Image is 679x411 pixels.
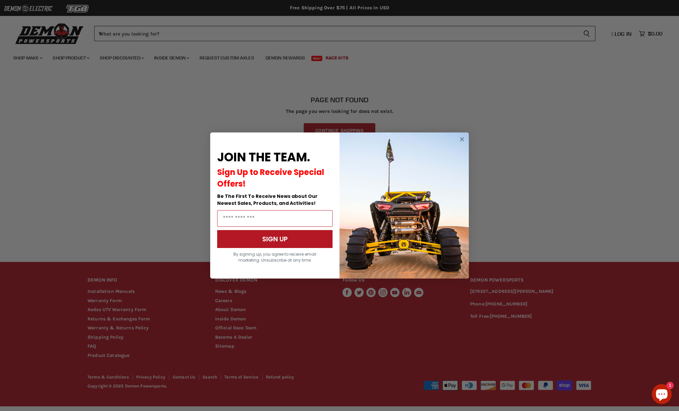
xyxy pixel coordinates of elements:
[458,135,466,143] button: Close dialog
[650,384,674,406] inbox-online-store-chat: Shopify online store chat
[217,149,310,166] span: JOIN THE TEAM.
[217,167,324,189] span: Sign Up to Receive Special Offers!
[339,132,469,279] img: a9095488-b6e7-41ba-879d-588abfab540b.jpeg
[233,251,316,263] span: By signing up, you agree to receive email marketing. Unsubscribe at any time.
[217,230,333,248] button: SIGN UP
[217,210,333,227] input: Email Address
[217,193,318,206] span: Be The First To Receive News about Our Newest Sales, Products, and Activities!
